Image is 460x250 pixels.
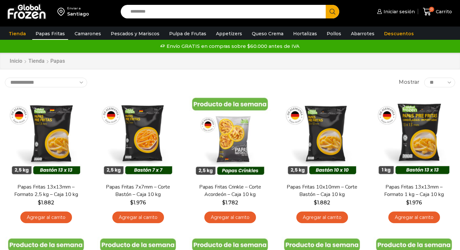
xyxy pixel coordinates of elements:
a: Papas Fritas 13x13mm – Formato 2,5 kg – Caja 10 kg [9,183,83,198]
a: Papas Fritas 13x13mm – Formato 1 kg – Caja 10 kg [377,183,451,198]
span: 0 [429,7,434,12]
a: Abarrotes [348,27,378,40]
a: Agregar al carrito: “Papas Fritas 7x7mm - Corte Bastón - Caja 10 kg” [112,212,164,223]
bdi: 1.882 [38,200,54,206]
bdi: 1.882 [314,200,330,206]
span: $ [222,200,225,206]
span: $ [406,200,409,206]
a: Camarones [71,27,104,40]
a: Pollos [323,27,344,40]
bdi: 1.976 [130,200,146,206]
span: Carrito [434,8,452,15]
span: Mostrar [399,79,419,86]
a: Agregar al carrito: “Papas Fritas 13x13mm - Formato 2,5 kg - Caja 10 kg” [20,212,72,223]
a: Agregar al carrito: “Papas Fritas 13x13mm - Formato 1 kg - Caja 10 kg” [388,212,440,223]
a: 0 Carrito [421,4,454,19]
a: Tienda [28,58,45,65]
a: Inicio [9,58,23,65]
a: Hortalizas [290,27,320,40]
bdi: 1.782 [222,200,238,206]
span: Iniciar sesión [382,8,415,15]
a: Queso Crema [249,27,287,40]
a: Papas Fritas 10x10mm – Corte Bastón – Caja 10 kg [285,183,359,198]
a: Papas Fritas [32,27,68,40]
a: Appetizers [213,27,245,40]
a: Papas Fritas Crinkle – Corte Acordeón – Caja 10 kg [193,183,267,198]
a: Agregar al carrito: “Papas Fritas Crinkle - Corte Acordeón - Caja 10 kg” [204,212,256,223]
h1: Papas [50,58,65,64]
bdi: 1.976 [406,200,422,206]
a: Pulpa de Frutas [166,27,210,40]
a: Pescados y Mariscos [107,27,163,40]
a: Tienda [5,27,29,40]
a: Agregar al carrito: “Papas Fritas 10x10mm - Corte Bastón - Caja 10 kg” [296,212,348,223]
select: Pedido de la tienda [5,78,87,87]
div: Santiago [67,11,89,17]
a: Iniciar sesión [375,5,415,18]
a: Papas Fritas 7x7mm – Corte Bastón – Caja 10 kg [101,183,175,198]
span: $ [130,200,133,206]
a: Descuentos [381,27,417,40]
span: $ [38,200,41,206]
button: Search button [326,5,339,18]
div: Enviar a [67,6,89,11]
span: $ [314,200,317,206]
nav: Breadcrumb [9,58,65,65]
img: address-field-icon.svg [57,6,67,17]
